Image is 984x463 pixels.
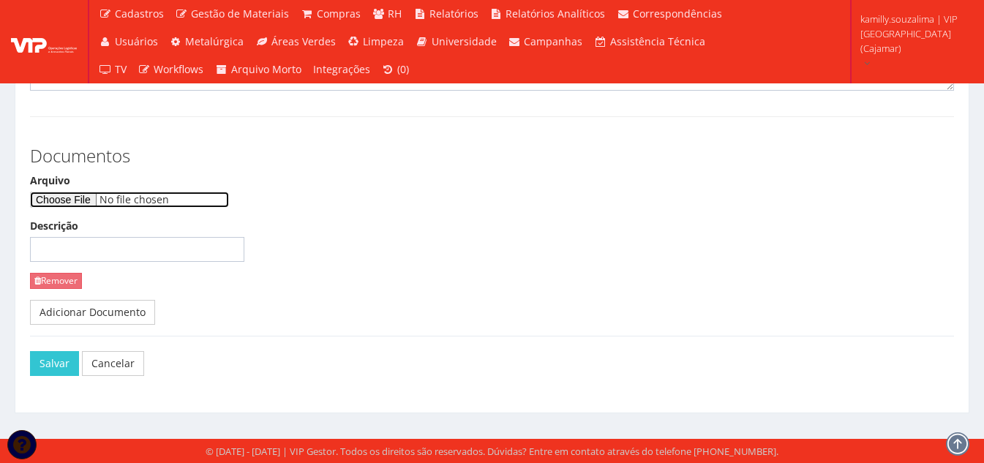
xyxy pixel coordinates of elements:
[185,34,244,48] span: Metalúrgica
[363,34,404,48] span: Limpeza
[503,28,589,56] a: Campanhas
[132,56,210,83] a: Workflows
[164,28,250,56] a: Metalúrgica
[206,445,778,459] div: © [DATE] - [DATE] | VIP Gestor. Todos os direitos são reservados. Dúvidas? Entre em contato atrav...
[115,34,158,48] span: Usuários
[82,351,144,376] a: Cancelar
[93,28,164,56] a: Usuários
[115,7,164,20] span: Cadastros
[429,7,478,20] span: Relatórios
[231,62,301,76] span: Arquivo Morto
[30,351,79,376] button: Salvar
[30,146,954,165] h3: Documentos
[633,7,722,20] span: Correspondências
[30,219,78,233] label: Descrição
[30,300,155,325] a: Adicionar Documento
[271,34,336,48] span: Áreas Verdes
[11,31,77,53] img: logo
[249,28,342,56] a: Áreas Verdes
[506,7,605,20] span: Relatórios Analíticos
[191,7,289,20] span: Gestão de Materiais
[307,56,376,83] a: Integrações
[30,173,70,188] label: Arquivo
[410,28,503,56] a: Universidade
[376,56,416,83] a: (0)
[397,62,409,76] span: (0)
[588,28,711,56] a: Assistência Técnica
[313,62,370,76] span: Integrações
[30,273,82,288] a: Remover
[342,28,410,56] a: Limpeza
[115,62,127,76] span: TV
[524,34,582,48] span: Campanhas
[610,34,705,48] span: Assistência Técnica
[93,56,132,83] a: TV
[154,62,203,76] span: Workflows
[388,7,402,20] span: RH
[860,12,965,56] span: kamilly.souzalima | VIP [GEOGRAPHIC_DATA] (Cajamar)
[209,56,307,83] a: Arquivo Morto
[317,7,361,20] span: Compras
[432,34,497,48] span: Universidade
